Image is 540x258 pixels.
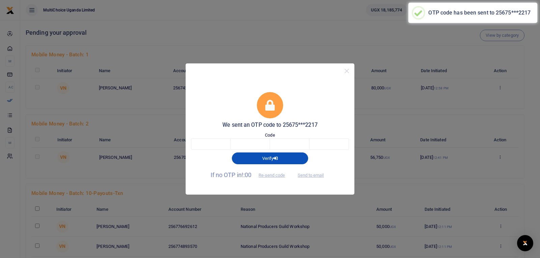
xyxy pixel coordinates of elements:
[265,132,275,139] label: Code
[232,152,308,164] button: Verify
[191,122,349,128] h5: We sent an OTP code to 25675***2217
[242,171,251,178] span: !:00
[517,235,533,251] div: Open Intercom Messenger
[342,66,352,76] button: Close
[211,171,291,178] span: If no OTP in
